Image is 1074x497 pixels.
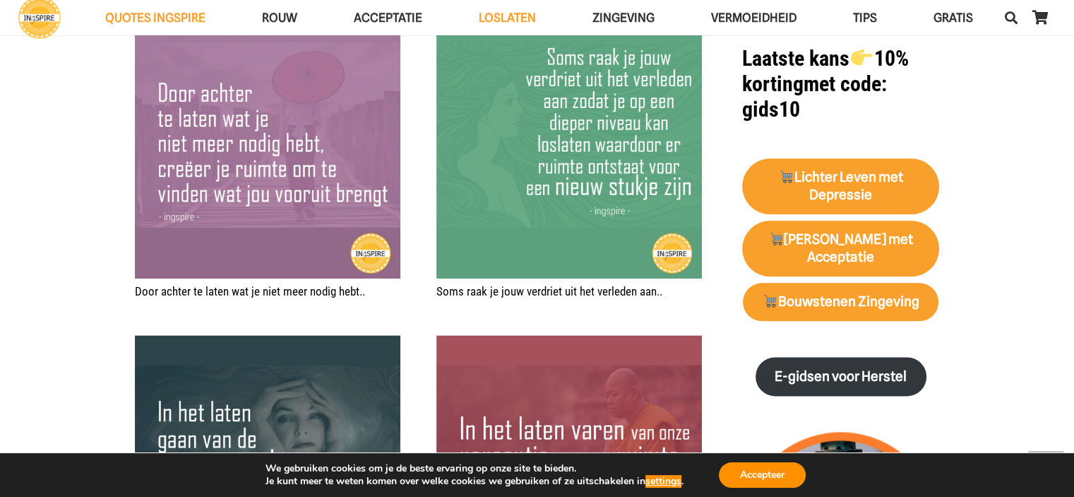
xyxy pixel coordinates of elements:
[763,294,777,308] img: 🛒
[436,284,662,298] a: Soms raak je jouw verdriet uit het verleden aan..
[354,11,422,25] span: Acceptatie
[742,221,939,277] a: 🛒[PERSON_NAME] met Acceptatie
[742,46,939,122] h1: met code: gids10
[645,475,681,488] button: settings
[768,231,913,265] strong: [PERSON_NAME] met Acceptatie
[853,11,877,25] span: TIPS
[135,12,400,278] img: Citaat van Inge ingspire.nl wat jou vooruit kan helpen als je vastzit
[742,46,908,96] strong: Laatste kans 10% korting
[265,462,684,475] p: We gebruiken cookies om je de beste ervaring op onze site te bieden.
[265,475,684,488] p: Je kunt meer te weten komen over welke cookies we gebruiken of ze uitschakelen in .
[711,11,796,25] span: VERMOEIDHEID
[770,232,783,245] img: 🛒
[851,47,872,68] img: 👉
[742,158,939,215] a: 🛒Lichter Leven met Depressie
[743,283,938,322] a: 🛒Bouwstenen Zingeving
[436,12,702,278] img: Soms raak je jouw verdriet uit het verleden aan zo dat je op een dieper niveau kan loslaten waard...
[262,11,297,25] span: ROUW
[436,337,702,351] a: In het laten varen van onze perceptie ontstaat ruimte om op een andere manier waar te nemen
[780,170,793,183] img: 🛒
[763,293,919,310] strong: Bouwstenen Zingeving
[933,11,973,25] span: GRATIS
[719,462,806,488] button: Accepteer
[135,337,400,351] a: Mooie spreuk over Zingeving – In het laten gaan van de zinloze strijd ontdekken we…
[756,357,926,396] a: E-gidsen voor Herstel
[592,11,655,25] span: Zingeving
[779,169,903,203] strong: Lichter Leven met Depressie
[775,368,907,385] strong: E-gidsen voor Herstel
[135,284,365,298] a: Door achter te laten wat je niet meer nodig hebt..
[479,11,536,25] span: Loslaten
[1028,451,1063,486] a: Terug naar top
[105,11,205,25] span: QUOTES INGSPIRE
